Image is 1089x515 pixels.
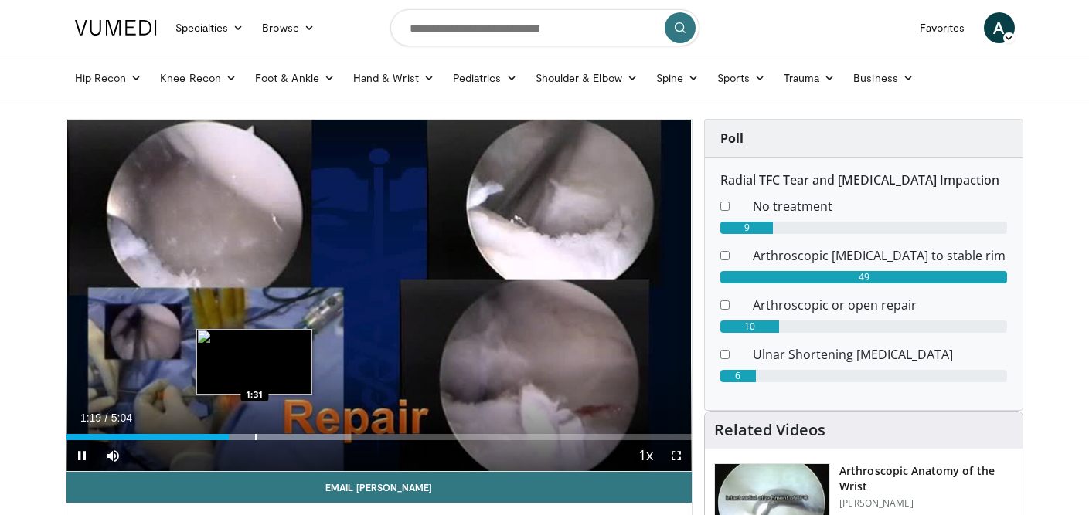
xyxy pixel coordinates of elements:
[720,370,755,382] div: 6
[720,173,1007,188] h6: Radial TFC Tear and [MEDICAL_DATA] Impaction
[774,63,845,93] a: Trauma
[344,63,444,93] a: Hand & Wrist
[444,63,526,93] a: Pediatrics
[708,63,774,93] a: Sports
[66,472,693,503] a: Email [PERSON_NAME]
[97,440,128,471] button: Mute
[844,63,923,93] a: Business
[741,246,1019,265] dd: Arthroscopic [MEDICAL_DATA] to stable rim
[111,412,132,424] span: 5:04
[151,63,246,93] a: Knee Recon
[66,434,693,440] div: Progress Bar
[720,271,1007,283] div: 49
[839,463,1013,494] h3: Arthroscopic Anatomy of the Wrist
[741,197,1019,215] dd: No treatment
[526,63,647,93] a: Shoulder & Elbow
[741,345,1019,364] dd: Ulnar Shortening [MEDICAL_DATA]
[66,63,151,93] a: Hip Recon
[75,20,157,36] img: VuMedi Logo
[720,222,773,234] div: 9
[630,440,661,471] button: Playback Rate
[196,329,312,395] img: image.jpeg
[105,412,108,424] span: /
[720,320,779,333] div: 10
[910,12,975,43] a: Favorites
[647,63,708,93] a: Spine
[66,120,693,472] video-js: Video Player
[714,421,825,439] h4: Related Videos
[661,440,692,471] button: Fullscreen
[720,130,744,147] strong: Poll
[253,12,324,43] a: Browse
[66,440,97,471] button: Pause
[741,296,1019,314] dd: Arthroscopic or open repair
[984,12,1015,43] a: A
[166,12,254,43] a: Specialties
[246,63,344,93] a: Foot & Ankle
[839,497,1013,510] p: [PERSON_NAME]
[390,9,699,46] input: Search topics, interventions
[80,412,101,424] span: 1:19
